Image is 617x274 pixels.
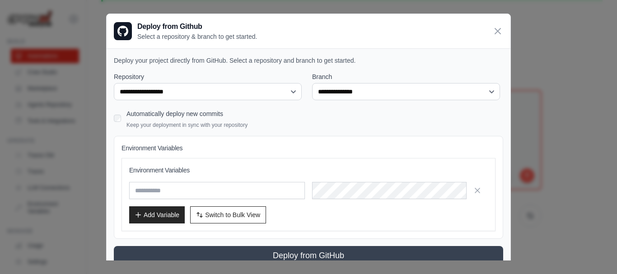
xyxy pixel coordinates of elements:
[114,72,305,81] label: Repository
[312,72,503,81] label: Branch
[114,56,503,65] p: Deploy your project directly from GitHub. Select a repository and branch to get started.
[122,144,495,153] h4: Environment Variables
[137,32,257,41] p: Select a repository & branch to get started.
[126,110,223,117] label: Automatically deploy new commits
[190,206,266,223] button: Switch to Bulk View
[137,21,257,32] h3: Deploy from Github
[572,231,617,274] iframe: Chat Widget
[205,210,260,219] span: Switch to Bulk View
[572,231,617,274] div: Widget de chat
[129,206,185,223] button: Add Variable
[126,121,248,129] p: Keep your deployment in sync with your repository
[129,166,488,175] h3: Environment Variables
[114,246,503,265] button: Deploy from GitHub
